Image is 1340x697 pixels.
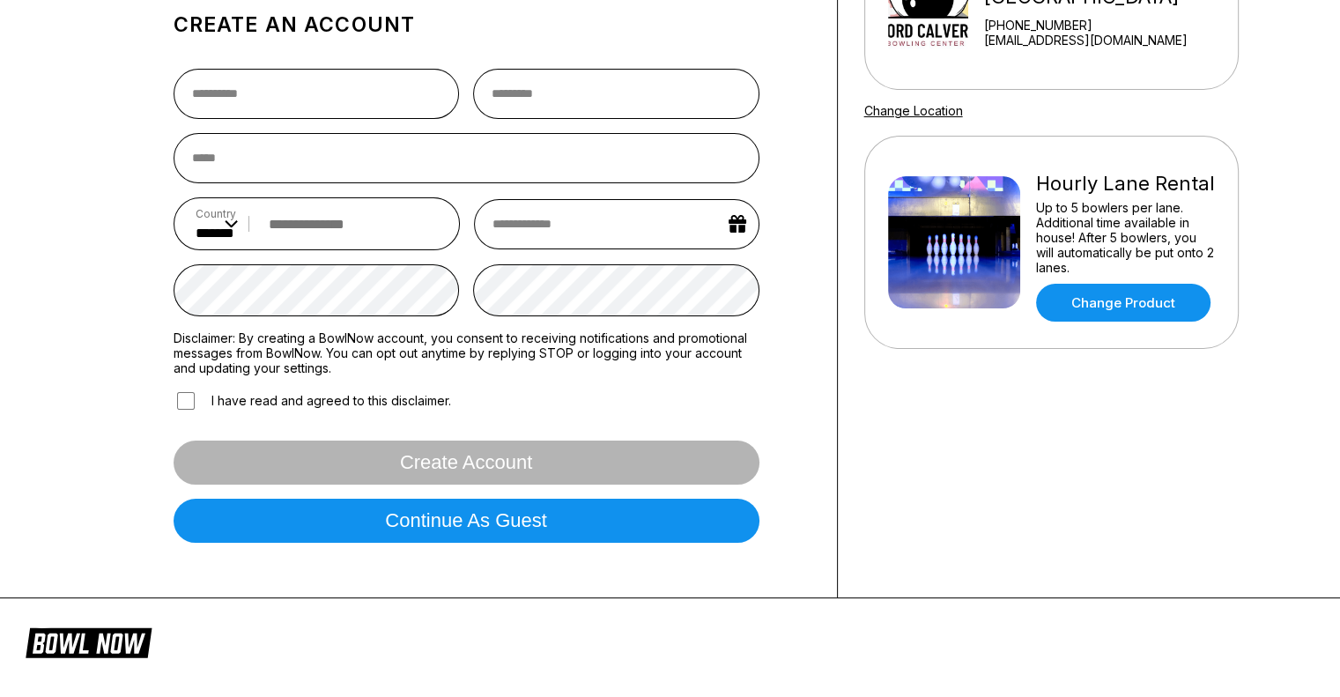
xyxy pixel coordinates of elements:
[984,33,1230,48] a: [EMAIL_ADDRESS][DOMAIN_NAME]
[174,389,451,412] label: I have read and agreed to this disclaimer.
[888,176,1020,308] img: Hourly Lane Rental
[196,207,238,220] label: Country
[1036,172,1215,196] div: Hourly Lane Rental
[1036,284,1210,322] a: Change Product
[174,12,759,37] h1: Create an account
[984,18,1230,33] div: [PHONE_NUMBER]
[1036,200,1215,275] div: Up to 5 bowlers per lane. Additional time available in house! After 5 bowlers, you will automatic...
[174,330,759,375] label: Disclaimer: By creating a BowlNow account, you consent to receiving notifications and promotional...
[174,499,759,543] button: Continue as guest
[177,392,195,410] input: I have read and agreed to this disclaimer.
[864,103,963,118] a: Change Location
